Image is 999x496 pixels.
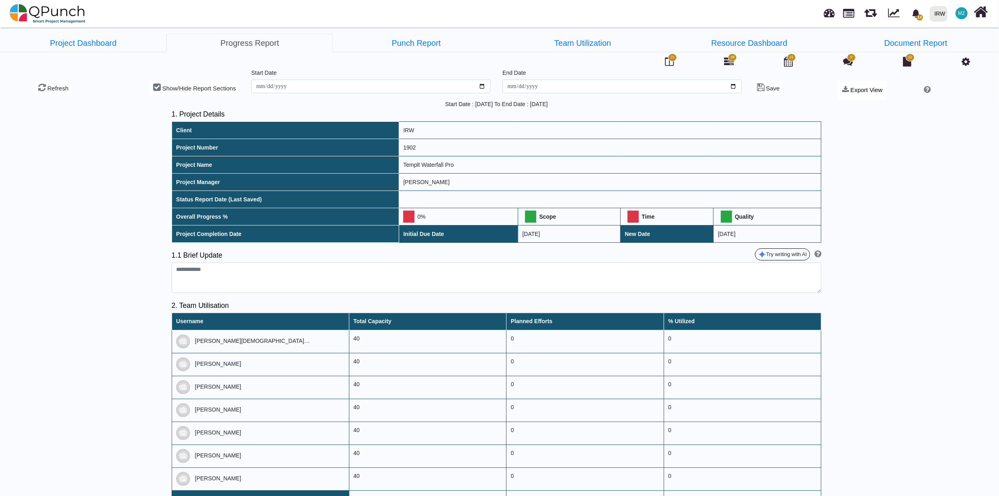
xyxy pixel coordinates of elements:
[349,399,507,422] td: 40
[766,85,780,92] span: Save
[518,208,620,225] th: Scope
[507,467,664,490] td: 0
[843,5,855,18] span: Projects
[837,81,887,100] button: Export View
[507,399,664,422] td: 0
[399,156,821,174] td: Templt Waterfall Pro
[507,376,664,399] td: 0
[195,407,241,413] span: [PERSON_NAME]
[195,384,241,390] span: [PERSON_NAME]
[503,69,742,80] legend: End Date
[349,330,507,353] td: 40
[500,34,666,52] li: Templt Waterfall Pro
[730,55,734,60] span: 28
[664,313,821,330] th: % Utilized
[951,0,972,26] a: MZ
[35,81,72,95] button: Refresh
[172,313,349,330] th: Username
[907,0,927,26] a: bell fill13
[195,361,241,367] span: [PERSON_NAME]
[195,430,241,436] span: [PERSON_NAME]
[784,57,793,66] i: Calendar
[664,330,821,353] td: 0
[507,353,664,376] td: 0
[921,87,931,94] a: Help
[956,7,968,19] span: Mohammed Zabhier
[399,122,821,139] td: IRW
[671,55,675,60] span: 21
[843,57,853,66] i: Punch Discussion
[851,86,883,93] span: Export View
[172,225,399,243] th: Project Completion Date
[665,57,674,66] i: Board
[507,313,664,330] th: Planned Efforts
[884,0,907,27] div: Dynamic Report
[664,422,821,445] td: 0
[172,208,399,225] th: Overall Progress %
[974,4,988,20] i: Home
[664,467,821,490] td: 0
[507,422,664,445] td: 0
[349,353,507,376] td: 40
[166,34,333,52] a: Progress Report
[150,81,239,95] button: Show/Hide Report Sections
[909,6,923,20] div: Notification
[903,57,911,66] i: Document Library
[912,9,920,18] svg: bell fill
[349,422,507,445] td: 40
[333,34,499,52] a: Punch Report
[445,101,548,107] span: Start Date : [DATE] To End Date : [DATE]
[176,338,310,356] span: [PERSON_NAME][DEMOGRAPHIC_DATA][PERSON_NAME]
[758,250,766,258] img: google-gemini-icon.8b74464.png
[958,11,965,16] span: MZ
[812,252,821,258] a: Help
[10,2,86,26] img: qpunch-sp.fa6292f.png
[664,376,821,399] td: 0
[251,69,490,80] legend: Start Date
[824,5,835,17] span: Dashboard
[507,445,664,467] td: 0
[172,174,399,191] th: Project Manager
[349,313,507,330] th: Total Capacity
[664,399,821,422] td: 0
[507,330,664,353] td: 0
[926,0,951,27] a: IRW
[349,467,507,490] td: 40
[500,34,666,52] a: Team Utilization
[399,174,821,191] td: [PERSON_NAME]
[620,208,714,225] th: Time
[851,55,853,60] span: 0
[349,376,507,399] td: 40
[195,476,241,482] span: [PERSON_NAME]
[833,34,999,52] a: Document Report
[908,55,912,60] span: 12
[724,57,734,66] i: Gantt
[790,55,794,60] span: 21
[755,248,810,260] button: Try writing with AI
[518,225,620,243] td: [DATE]
[172,110,822,119] h5: 1. Project Details
[349,445,507,467] td: 40
[172,301,822,310] h5: 2. Team Utilisation
[399,139,821,156] td: 1902
[864,4,877,17] span: Releases
[714,208,821,225] th: Quality
[724,60,734,66] a: 28
[172,122,399,139] th: Client
[620,225,714,243] th: New Date
[47,85,69,92] span: Refresh
[664,353,821,376] td: 0
[195,453,241,459] span: [PERSON_NAME]
[172,251,496,260] h5: 1.1 Brief Update
[714,225,821,243] td: [DATE]
[754,81,783,95] button: Save
[399,208,518,225] td: 0%
[172,156,399,174] th: Project Name
[399,225,518,243] th: Initial Due Date
[666,34,833,52] a: Resource Dashboard
[172,139,399,156] th: Project Number
[162,85,236,92] span: Show/Hide Report Sections
[664,445,821,467] td: 0
[917,14,923,20] span: 13
[935,7,946,21] div: IRW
